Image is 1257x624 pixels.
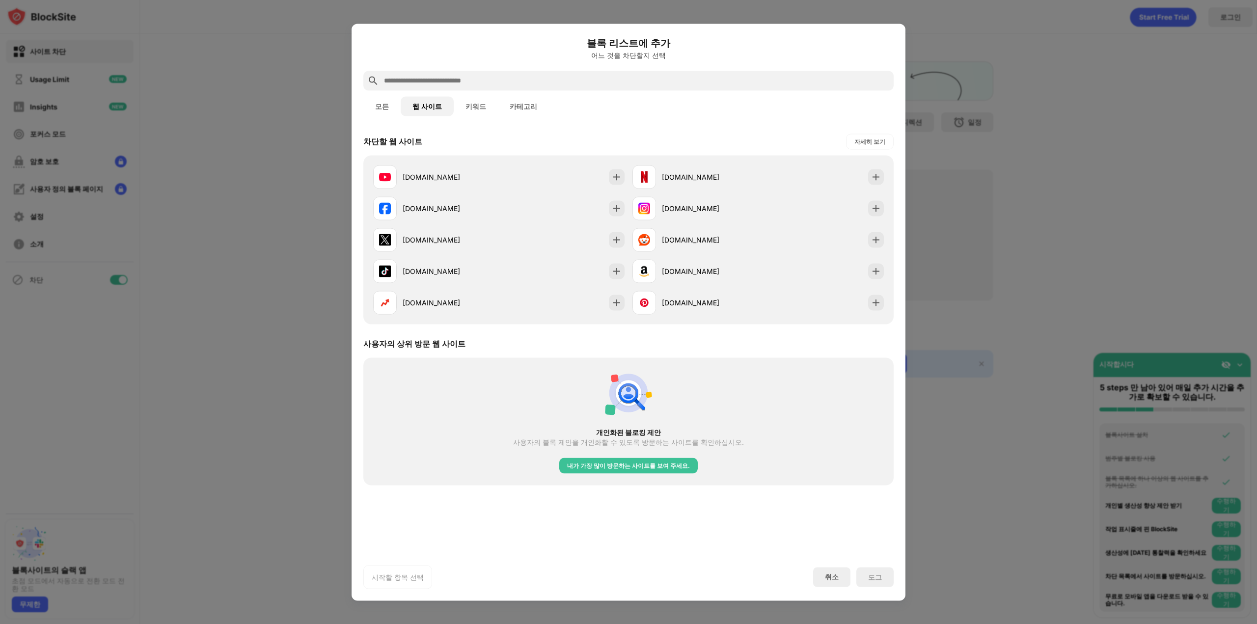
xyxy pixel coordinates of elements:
[403,266,499,276] div: [DOMAIN_NAME]
[379,171,391,183] img: favicons
[605,369,652,416] img: personal-suggestions.svg
[567,461,690,470] div: 내가 가장 많이 방문하는 사이트를 보여 주세요.
[401,96,454,116] button: 웹 사이트
[379,202,391,214] img: favicons
[372,572,424,582] div: 시작할 항목 선택
[363,35,894,50] h6: 블록 리스트에 추가
[825,572,839,582] div: 취소
[363,51,894,59] div: 어느 것을 차단할지 선택
[662,203,758,214] div: [DOMAIN_NAME]
[662,235,758,245] div: [DOMAIN_NAME]
[454,96,498,116] button: 키워드
[638,234,650,245] img: favicons
[638,202,650,214] img: favicons
[513,438,744,446] div: 사용자의 블록 제안을 개인화할 수 있도록 방문하는 사이트를 확인하십시오.
[403,235,499,245] div: [DOMAIN_NAME]
[363,96,401,116] button: 모든
[379,234,391,245] img: favicons
[379,297,391,308] img: favicons
[638,171,650,183] img: favicons
[367,75,379,86] img: search.svg
[498,96,549,116] button: 카테고리
[662,172,758,182] div: [DOMAIN_NAME]
[403,172,499,182] div: [DOMAIN_NAME]
[662,298,758,308] div: [DOMAIN_NAME]
[868,573,882,581] div: 도그
[403,298,499,308] div: [DOMAIN_NAME]
[363,136,422,147] div: 차단할 웹 사이트
[662,266,758,276] div: [DOMAIN_NAME]
[638,297,650,308] img: favicons
[403,203,499,214] div: [DOMAIN_NAME]
[638,265,650,277] img: favicons
[379,265,391,277] img: favicons
[854,136,885,146] div: 자세히 보기
[381,428,876,436] div: 개인화된 블로킹 제안
[363,338,465,349] div: 사용자의 상위 방문 웹 사이트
